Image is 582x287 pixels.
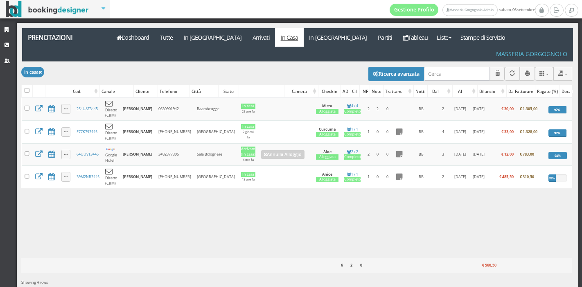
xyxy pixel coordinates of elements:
b: € 30,00 [501,106,514,111]
b: 6 [341,262,343,268]
div: 97% [548,129,566,137]
button: In casa [21,67,44,77]
button: Aggiorna [505,67,520,80]
td: [GEOGRAPHIC_DATA] [194,165,238,188]
a: Tutte [155,28,178,47]
h4: Masseria Gorgognolo [496,50,567,57]
button: Ricerca avanzata [368,67,424,81]
b: Aloe [323,149,332,154]
td: Sala Bolognese [194,144,238,166]
span: Showing 4 rows [21,280,48,285]
a: 1 / 1Completo [344,172,361,183]
img: cbbb1f99dbdb11ebaf5a02e34bd9d7be.png [105,146,116,152]
b: Curcuma [319,127,336,132]
div: Checkin [318,86,341,97]
a: Gestione Profilo [390,4,439,16]
div: In casa [241,172,255,177]
small: 21 ore fa [242,109,255,113]
div: Dal [428,86,452,97]
b: [PERSON_NAME] [123,151,152,157]
a: Partiti [372,28,398,47]
div: Alloggiata [316,109,338,114]
div: Canale [100,86,133,97]
td: BB [406,120,436,143]
td: 0 [382,165,393,188]
div: Trattam. [383,86,413,97]
td: BB [406,144,436,166]
td: [DATE] [470,144,487,166]
div: Note [370,86,383,97]
td: Diretto (CRM) [102,165,120,188]
span: sabato, 06 settembre [390,4,535,16]
b: Anice [322,172,332,177]
td: [DATE] [450,144,470,166]
div: Alloggiata [316,154,338,160]
a: 39M2NB3445 [77,174,99,179]
a: 2S4U8Z3445 [77,106,98,111]
b: € 33,00 [501,129,514,134]
small: 2 giorni fa [243,130,254,139]
a: Annulla Alloggio [261,150,305,159]
div: Città [190,86,218,97]
div: Pagato (%) [535,86,559,97]
b: 0 [360,262,362,268]
div: AD [341,86,350,97]
td: 2 [436,97,450,120]
td: Google Hotel [102,144,120,166]
div: Completo [344,109,361,114]
td: 4 [436,120,450,143]
td: [DATE] [450,120,470,143]
b: [PERSON_NAME] [123,174,152,179]
td: [DATE] [470,97,487,120]
td: 0 [373,144,382,166]
td: Baambrugge [194,97,238,120]
td: [PHONE_NUMBER] [156,120,194,143]
div: Da Fatturare [507,86,535,97]
a: 2 / 2Completo [344,149,361,160]
img: BookingDesigner.com [6,1,89,17]
small: 4 ore fa [243,158,254,162]
a: In Casa [275,28,304,47]
a: Prenotazioni [22,28,107,47]
a: Tableau [398,28,433,47]
div: Camera [290,86,318,97]
div: Arrivato (In casa) [241,147,255,157]
td: 0 [382,144,393,166]
a: Dashboard [111,28,155,47]
b: Mirto [322,103,332,108]
a: Masseria Gorgognolo Admin [442,4,497,16]
b: € 310,50 [520,174,534,179]
td: 0 [382,120,393,143]
td: 3492377395 [156,144,194,166]
small: 18 ore fa [242,177,255,181]
a: Liste [433,28,455,47]
td: 0 [382,97,393,120]
div: 39% [548,174,556,182]
div: In casa [241,104,255,109]
input: Cerca [424,67,490,80]
td: 0 [373,165,382,188]
td: 2 [364,97,373,120]
a: 4 / 4Completo [344,103,361,114]
td: 1 [364,165,373,188]
div: Bilancio [478,86,506,97]
a: Arrivati [247,28,275,47]
div: Completo [344,132,361,137]
td: [PHONE_NUMBER] [156,165,194,188]
b: € 1.328,00 [520,129,537,134]
b: € 783,00 [520,151,534,157]
a: 1 / 1Completo [344,127,361,138]
td: 3 [436,144,450,166]
td: [GEOGRAPHIC_DATA] [194,120,238,143]
div: CH [350,86,359,97]
td: 0 [373,120,382,143]
a: In [GEOGRAPHIC_DATA] [304,28,372,47]
div: Al [453,86,477,97]
div: 97% [548,106,566,113]
td: 2 [373,97,382,120]
b: [PERSON_NAME] [123,129,152,134]
td: BB [406,97,436,120]
div: Completo [344,154,361,160]
a: 64UUVT3445 [77,151,99,157]
div: Cod. [71,86,99,97]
